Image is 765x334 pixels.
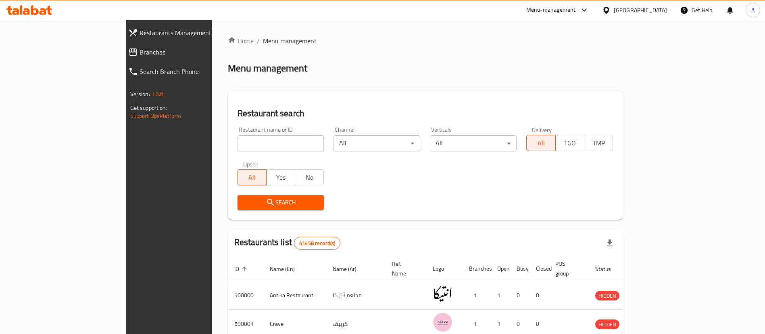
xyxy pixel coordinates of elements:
[614,6,667,15] div: [GEOGRAPHIC_DATA]
[241,172,263,183] span: All
[234,236,341,250] h2: Restaurants list
[555,135,584,151] button: TGO
[595,291,619,300] div: HIDDEN
[140,28,248,38] span: Restaurants Management
[333,264,367,274] span: Name (Ar)
[326,281,386,310] td: مطعم أنتيكا
[334,135,420,151] div: All
[238,195,324,210] button: Search
[295,169,324,185] button: No
[244,197,318,208] span: Search
[238,107,613,120] h2: Restaurant search
[526,135,555,151] button: All
[270,264,305,274] span: Name (En)
[588,137,610,149] span: TMP
[426,256,463,281] th: Logo
[294,239,340,247] span: 41458 record(s)
[266,169,295,185] button: Yes
[234,264,250,274] span: ID
[491,256,510,281] th: Open
[130,89,150,99] span: Version:
[243,161,258,167] label: Upsell
[530,137,552,149] span: All
[130,103,167,113] span: Get support on:
[263,36,317,46] span: Menu management
[238,169,267,185] button: All
[294,237,340,250] div: Total records count
[510,281,529,310] td: 0
[298,172,321,183] span: No
[463,281,491,310] td: 1
[392,259,417,278] span: Ref. Name
[263,281,326,310] td: Antika Restaurant
[140,47,248,57] span: Branches
[228,36,623,46] nav: breadcrumb
[510,256,529,281] th: Busy
[463,256,491,281] th: Branches
[529,281,549,310] td: 0
[529,256,549,281] th: Closed
[270,172,292,183] span: Yes
[559,137,581,149] span: TGO
[257,36,260,46] li: /
[751,6,755,15] span: A
[600,233,619,253] div: Export file
[532,127,552,132] label: Delivery
[433,284,453,304] img: Antika Restaurant
[595,291,619,300] span: HIDDEN
[491,281,510,310] td: 1
[151,89,164,99] span: 1.0.0
[122,23,254,42] a: Restaurants Management
[238,135,324,151] input: Search for restaurant name or ID..
[595,264,621,274] span: Status
[130,111,181,121] a: Support.OpsPlatform
[433,312,453,332] img: Crave
[122,42,254,62] a: Branches
[584,135,613,151] button: TMP
[595,320,619,329] span: HIDDEN
[140,67,248,76] span: Search Branch Phone
[430,135,517,151] div: All
[228,62,307,75] h2: Menu management
[555,259,579,278] span: POS group
[526,5,576,15] div: Menu-management
[122,62,254,81] a: Search Branch Phone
